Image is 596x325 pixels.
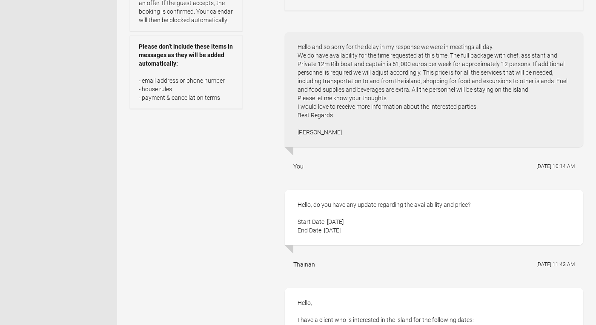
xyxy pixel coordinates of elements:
div: Thainan [293,260,315,269]
strong: Please don’t include these items in messages as they will be added automatically: [139,42,234,68]
div: You [293,162,304,171]
div: Hello and so sorry for the delay in my response we were in meetings all day. We do have availabil... [285,32,583,147]
p: - email address or phone number - house rules - payment & cancellation terms [139,76,234,102]
flynt-date-display: [DATE] 10:14 AM [536,163,575,169]
div: Hello, do you have any update regarding the availability and price? Start Date: [DATE] End Date: ... [285,190,583,245]
flynt-date-display: [DATE] 11:43 AM [536,261,575,267]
